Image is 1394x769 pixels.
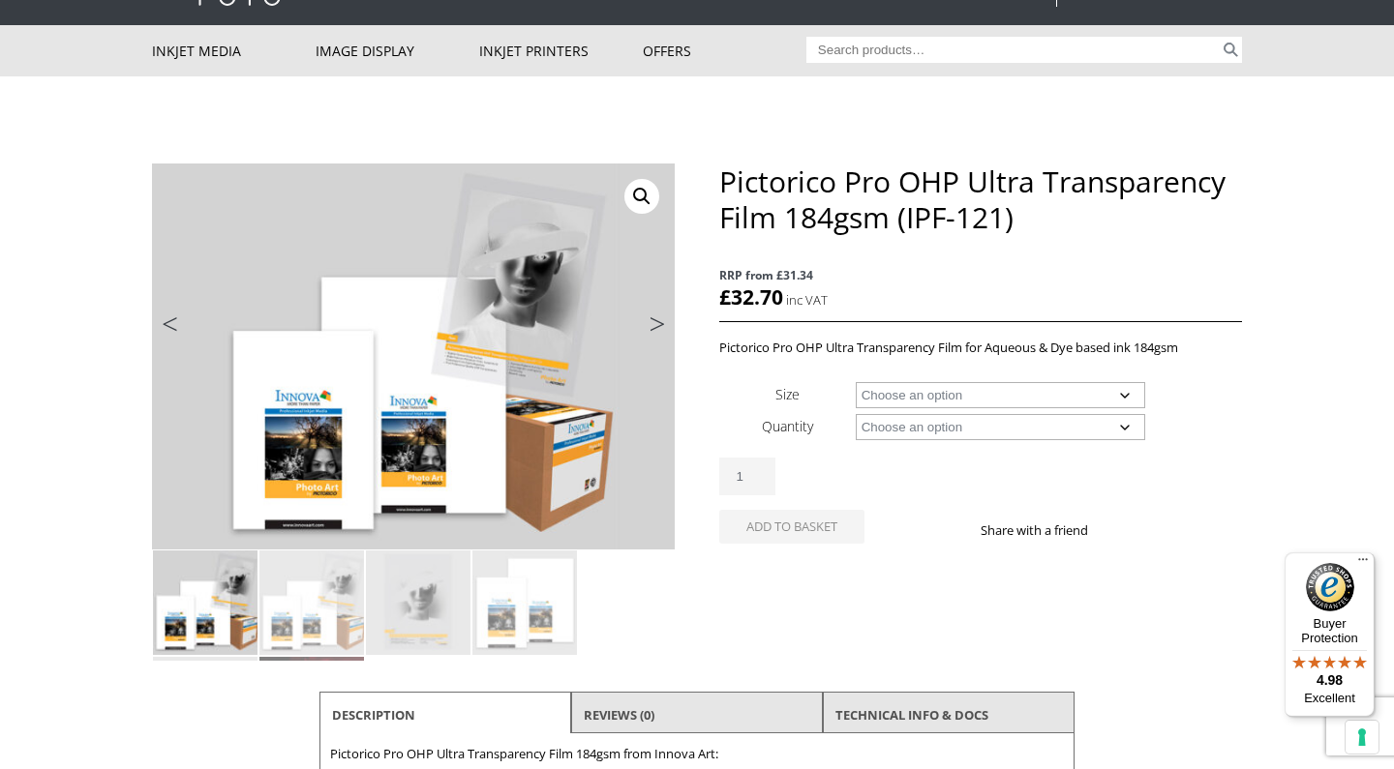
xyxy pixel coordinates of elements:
[332,697,415,732] a: Description
[835,697,988,732] a: TECHNICAL INFO & DOCS
[1220,37,1242,63] button: Search
[719,458,775,495] input: Product quantity
[719,337,1242,359] p: Pictorico Pro OHP Ultra Transparency Film for Aqueous & Dye based ink 184gsm
[719,163,1242,235] h1: Pictorico Pro OHP Ultra Transparency Film 184gsm (IPF-121)
[806,37,1221,63] input: Search products…
[316,25,479,76] a: Image Display
[259,657,364,761] img: Pictorico Pro OHP Ultra Transparency Film 184gsm (IPF-121) - Image 6
[719,510,864,544] button: Add to basket
[1135,522,1150,538] img: twitter sharing button
[1306,563,1354,611] img: Trusted Shops Trustmark
[719,283,731,311] span: £
[624,179,659,214] a: View full-screen image gallery
[762,417,813,435] label: Quantity
[153,550,258,655] img: Pictorico Pro OHP Ultra Transparency Film 184gsm (IPF-121)
[643,25,806,76] a: Offers
[479,25,643,76] a: Inkjet Printers
[1351,552,1375,576] button: Menu
[1317,672,1343,688] span: 4.98
[719,264,1242,286] span: RRP from £31.34
[1111,522,1127,538] img: facebook sharing button
[1158,522,1173,538] img: email sharing button
[472,550,577,655] img: Pictorico Pro OHP Ultra Transparency Film 184gsm (IPF-121) - Image 4
[330,743,1064,765] p: Pictorico Pro OHP Ultra Transparency Film 184gsm from Innova Art:
[259,550,364,655] img: Pictorico Pro OHP Ultra Transparency Film 184gsm (IPF-121) - Image 2
[775,385,800,403] label: Size
[1285,691,1375,706] p: Excellent
[719,283,783,311] bdi: 32.70
[1346,721,1379,754] button: Your consent preferences for tracking technologies
[153,657,258,761] img: Pictorico Pro OHP Ultra Transparency Film 184gsm (IPF-121) - Image 5
[981,519,1111,542] p: Share with a friend
[366,550,470,655] img: Pictorico Pro OHP Ultra Transparency Film 184gsm (IPF-121) - Image 3
[584,697,654,732] a: Reviews (0)
[1285,552,1375,717] button: Trusted Shops TrustmarkBuyer Protection4.98Excellent
[1285,616,1375,645] p: Buyer Protection
[152,25,316,76] a: Inkjet Media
